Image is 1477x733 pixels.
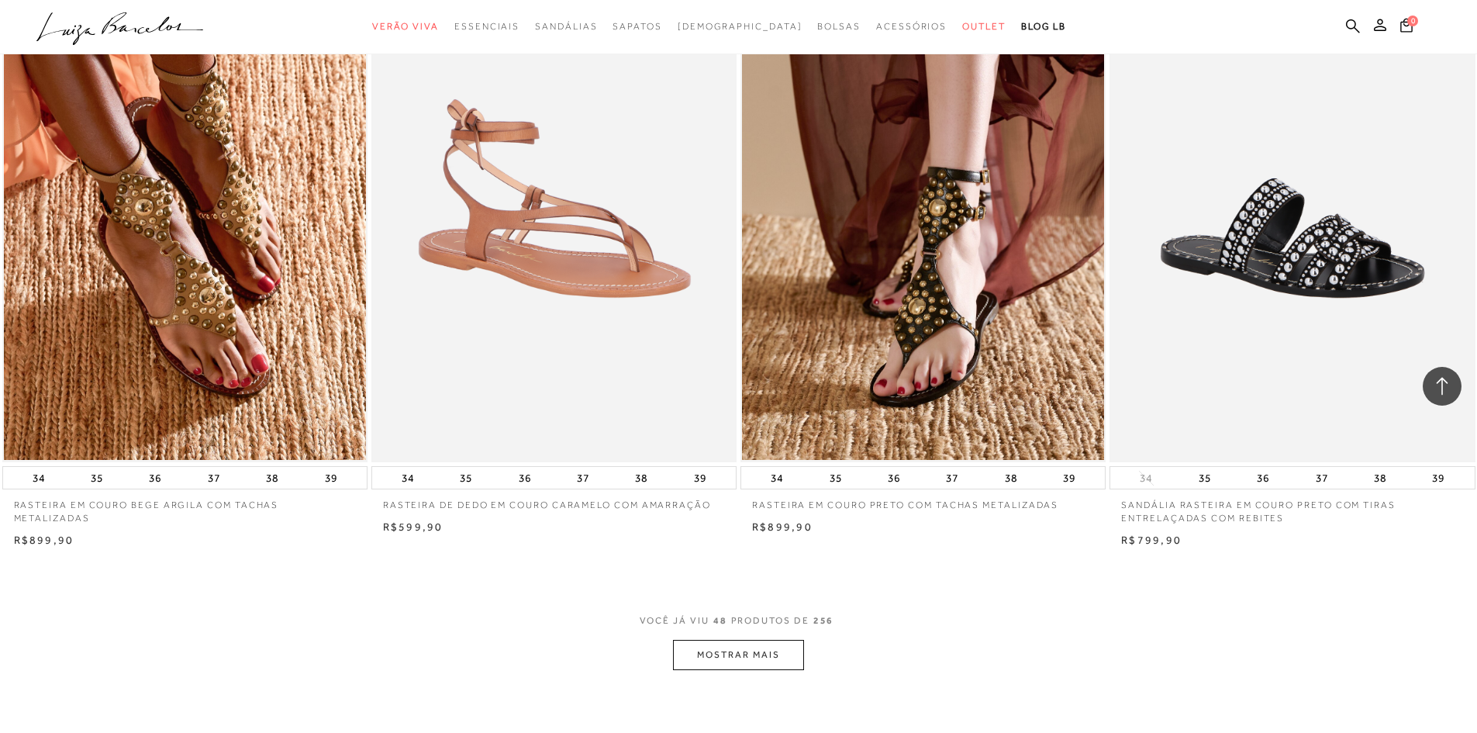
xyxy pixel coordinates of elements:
[876,21,947,32] span: Acessórios
[825,467,847,489] button: 35
[144,467,166,489] button: 36
[1121,534,1182,546] span: R$799,90
[371,489,737,512] a: RASTEIRA DE DEDO EM COURO CARAMELO COM AMARRAÇÃO
[454,12,519,41] a: categoryNavScreenReaderText
[1407,16,1418,26] span: 0
[766,467,788,489] button: 34
[1194,467,1216,489] button: 35
[383,520,443,533] span: R$599,90
[817,21,861,32] span: Bolsas
[678,12,802,41] a: noSubCategoriesText
[1427,467,1449,489] button: 39
[817,12,861,41] a: categoryNavScreenReaderText
[1109,489,1475,525] a: SANDÁLIA RASTEIRA EM COURO PRETO COM TIRAS ENTRELAÇADAS COM REBITES
[455,467,477,489] button: 35
[14,534,74,546] span: R$899,90
[535,12,597,41] a: categoryNavScreenReaderText
[941,467,963,489] button: 37
[813,615,834,626] span: 256
[572,467,594,489] button: 37
[883,467,905,489] button: 36
[1311,467,1333,489] button: 37
[1369,467,1391,489] button: 38
[1396,17,1417,38] button: 0
[1058,467,1080,489] button: 39
[454,21,519,32] span: Essenciais
[261,467,283,489] button: 38
[1021,21,1066,32] span: BLOG LB
[2,489,368,525] a: RASTEIRA EM COURO BEGE ARGILA COM TACHAS METALIZADAS
[1021,12,1066,41] a: BLOG LB
[673,640,803,670] button: MOSTRAR MAIS
[28,467,50,489] button: 34
[535,21,597,32] span: Sandálias
[962,12,1006,41] a: categoryNavScreenReaderText
[372,12,439,41] a: categoryNavScreenReaderText
[372,21,439,32] span: Verão Viva
[613,21,661,32] span: Sapatos
[203,467,225,489] button: 37
[613,12,661,41] a: categoryNavScreenReaderText
[514,467,536,489] button: 36
[640,615,838,626] span: VOCÊ JÁ VIU PRODUTOS DE
[397,467,419,489] button: 34
[713,615,727,626] span: 48
[752,520,813,533] span: R$899,90
[689,467,711,489] button: 39
[962,21,1006,32] span: Outlet
[1252,467,1274,489] button: 36
[320,467,342,489] button: 39
[1000,467,1022,489] button: 38
[1135,471,1157,486] button: 34
[740,489,1106,512] a: RASTEIRA EM COURO PRETO COM TACHAS METALIZADAS
[678,21,802,32] span: [DEMOGRAPHIC_DATA]
[630,467,652,489] button: 38
[86,467,108,489] button: 35
[876,12,947,41] a: categoryNavScreenReaderText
